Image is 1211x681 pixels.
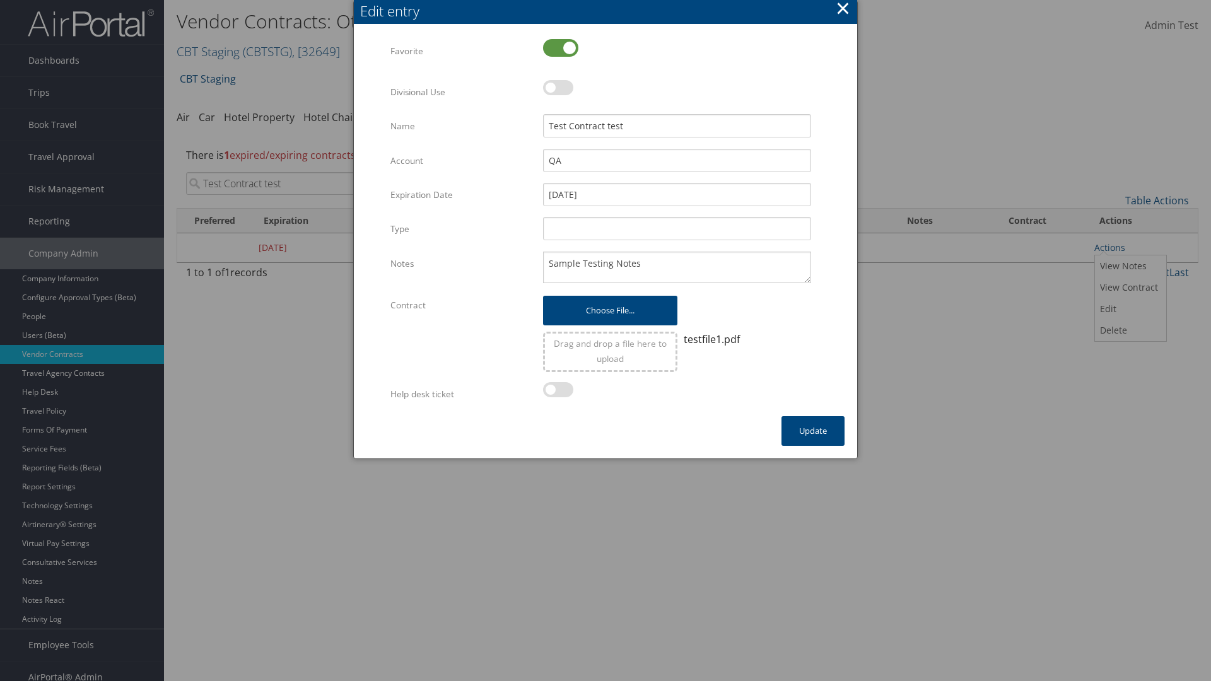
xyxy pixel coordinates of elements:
span: Drag and drop a file here to upload [554,337,667,364]
label: Expiration Date [390,183,534,207]
label: Help desk ticket [390,382,534,406]
div: Edit entry [360,1,857,21]
label: Favorite [390,39,534,63]
label: Divisional Use [390,80,534,104]
label: Notes [390,252,534,276]
button: Update [781,416,845,446]
label: Contract [390,293,534,317]
label: Type [390,217,534,241]
label: Account [390,149,534,173]
div: testfile1.pdf [684,332,811,347]
label: Name [390,114,534,138]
